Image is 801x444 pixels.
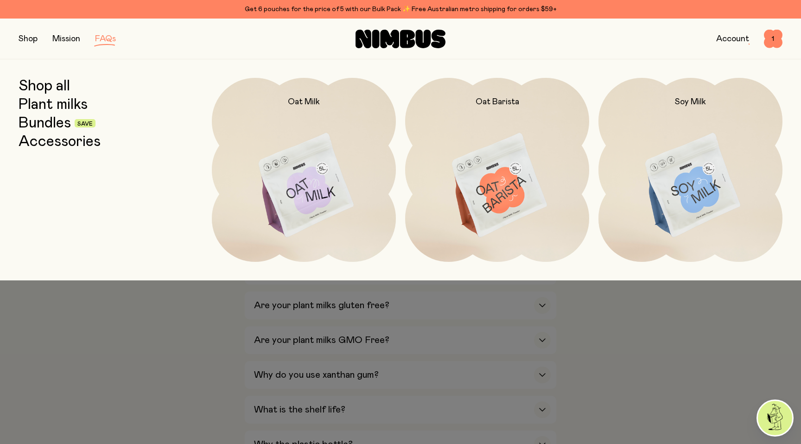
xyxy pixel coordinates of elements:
[19,4,782,15] div: Get 6 pouches for the price of 5 with our Bulk Pack ✨ Free Australian metro shipping for orders $59+
[764,30,782,48] button: 1
[288,96,320,108] h2: Oat Milk
[19,96,88,113] a: Plant milks
[758,401,792,435] img: agent
[598,78,782,262] a: Soy Milk
[95,35,116,43] a: FAQs
[716,35,749,43] a: Account
[405,78,589,262] a: Oat Barista
[19,133,101,150] a: Accessories
[77,121,93,127] span: Save
[19,78,70,95] a: Shop all
[476,96,519,108] h2: Oat Barista
[52,35,80,43] a: Mission
[675,96,706,108] h2: Soy Milk
[19,115,71,132] a: Bundles
[212,78,396,262] a: Oat Milk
